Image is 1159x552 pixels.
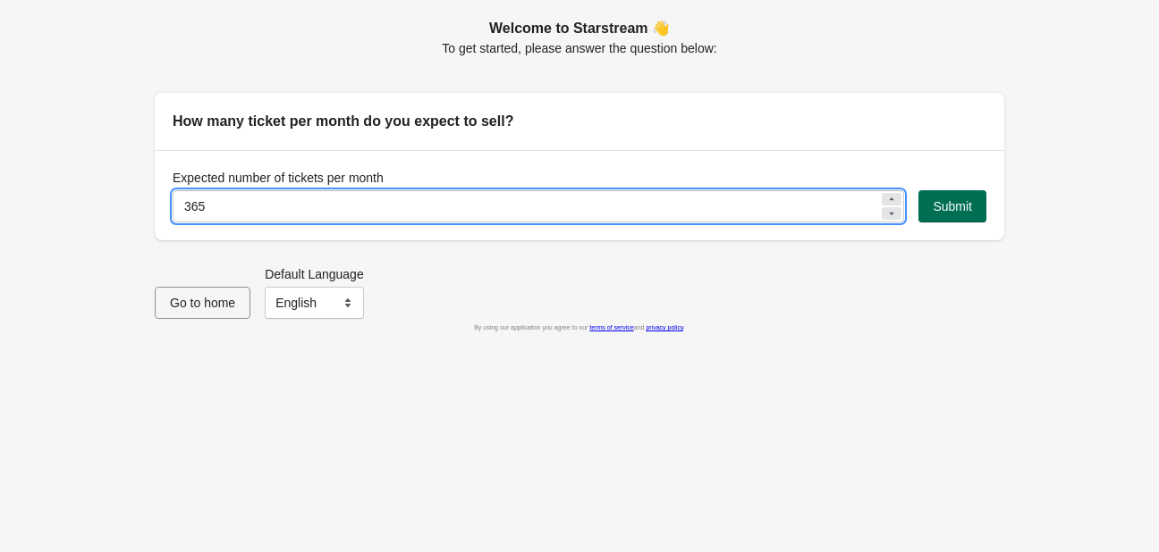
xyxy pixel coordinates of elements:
[155,287,250,319] button: Go to home
[918,190,986,222] button: Submit
[265,265,364,283] label: Default Language
[155,18,1004,39] h2: Welcome to Starstream 👋
[646,324,683,330] a: privacy policy
[589,324,633,330] a: terms of service
[933,199,972,213] span: Submit
[155,319,1004,337] div: By using our application you agree to our and .
[170,296,235,310] span: Go to home
[155,18,1004,57] div: To get started, please answer the question below:
[173,111,986,132] h2: How many ticket per month do you expect to sell?
[173,169,384,187] label: Expected number of tickets per month
[155,296,250,310] a: Go to home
